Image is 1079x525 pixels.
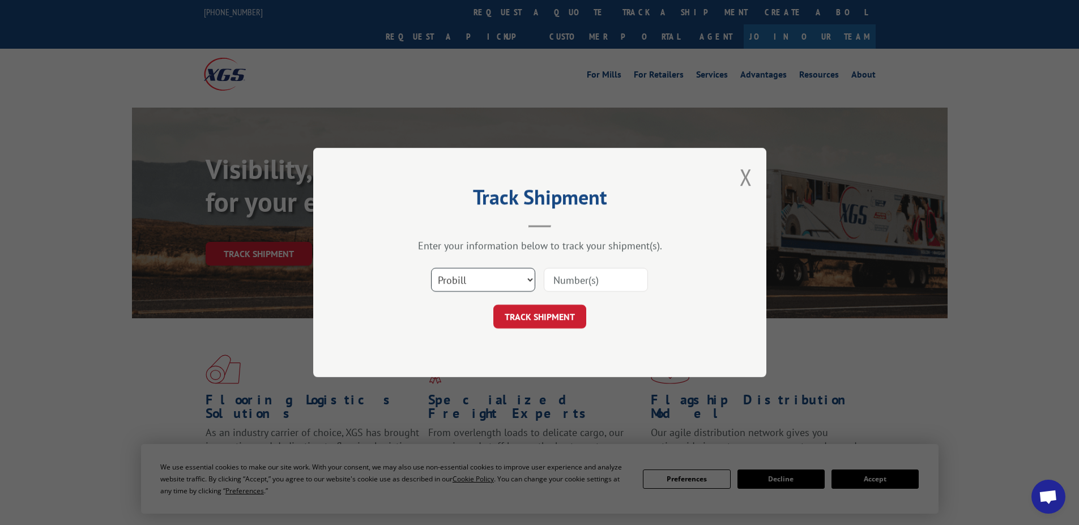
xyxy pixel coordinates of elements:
button: Close modal [740,162,752,192]
button: TRACK SHIPMENT [493,305,586,328]
input: Number(s) [544,268,648,292]
div: Open chat [1031,480,1065,514]
h2: Track Shipment [370,189,710,211]
div: Enter your information below to track your shipment(s). [370,239,710,252]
